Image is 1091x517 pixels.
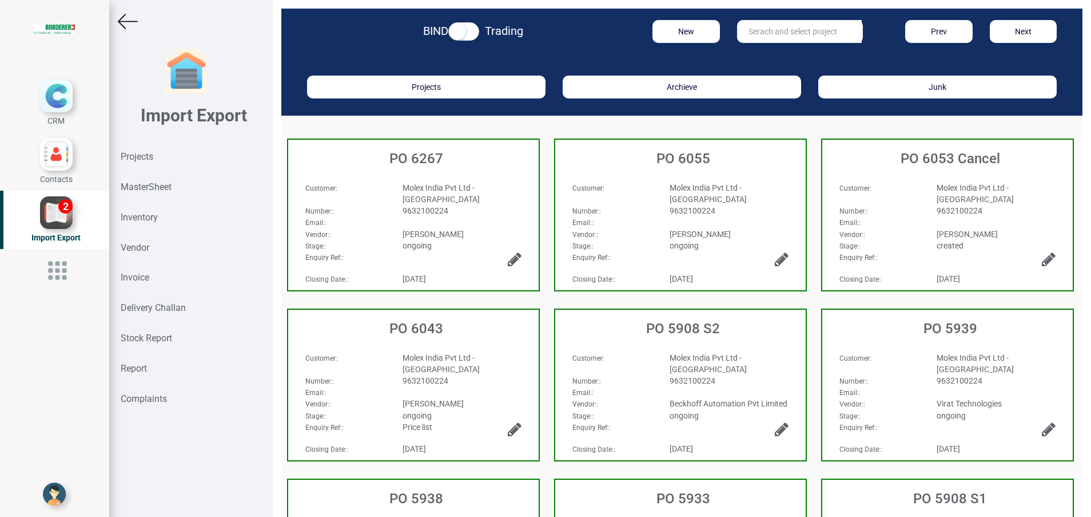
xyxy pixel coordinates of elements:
[572,207,601,215] span: :
[121,393,167,404] strong: Complaints
[670,411,699,420] span: ongoing
[937,274,960,283] span: [DATE]
[670,230,731,239] span: [PERSON_NAME]
[839,400,865,408] span: :
[572,275,614,283] strong: Closing Date:
[990,20,1057,43] button: Next
[141,105,247,125] b: Import Export
[937,230,998,239] span: [PERSON_NAME]
[839,242,859,250] strong: Stage:
[839,219,861,227] span: :
[839,354,870,362] strong: Customer
[839,219,859,227] strong: Email:
[305,184,337,192] span: :
[572,445,614,453] strong: Closing Date:
[403,376,448,385] span: 9632100224
[572,219,594,227] span: :
[670,376,715,385] span: 9632100224
[305,389,326,397] span: :
[572,207,599,215] strong: Number:
[839,231,865,239] span: :
[839,389,859,397] strong: Email:
[403,353,480,374] span: Molex India Pvt Ltd - [GEOGRAPHIC_DATA]
[305,231,331,239] span: :
[839,389,861,397] span: :
[572,389,592,397] strong: Email:
[572,424,611,432] span: :
[305,184,336,192] strong: Customer
[561,491,806,506] h3: PO 5933
[305,412,325,420] strong: Stage:
[839,354,871,362] span: :
[652,20,719,43] button: New
[839,445,882,453] span: :
[905,20,972,43] button: Prev
[572,354,604,362] span: :
[572,231,596,239] strong: Vendor:
[305,231,329,239] strong: Vendor:
[839,377,868,385] span: :
[47,116,65,125] span: CRM
[937,206,982,215] span: 9632100224
[305,219,326,227] span: :
[305,207,332,215] strong: Number:
[839,184,870,192] strong: Customer
[561,321,806,336] h3: PO 5908 S2
[828,151,1073,166] h3: PO 6053 Cancel
[563,76,801,98] button: Archieve
[305,275,347,283] strong: Closing Date:
[572,242,594,250] span: :
[839,184,871,192] span: :
[305,400,329,408] strong: Vendor:
[670,206,715,215] span: 9632100224
[670,183,747,204] span: Molex India Pvt Ltd - [GEOGRAPHIC_DATA]
[403,230,464,239] span: [PERSON_NAME]
[403,399,464,408] span: [PERSON_NAME]
[839,412,861,420] span: :
[121,181,172,192] strong: MasterSheet
[839,424,876,432] strong: Enquiry Ref:
[121,333,172,344] strong: Stock Report
[305,354,336,362] strong: Customer
[572,400,598,408] span: :
[839,207,868,215] span: :
[307,76,545,98] button: Projects
[58,199,73,214] div: 2
[40,175,73,184] span: Contacts
[737,20,862,43] input: Serach and select project
[670,274,693,283] span: [DATE]
[839,254,876,262] strong: Enquiry Ref:
[572,412,592,420] strong: Stage:
[403,274,426,283] span: [DATE]
[572,184,603,192] strong: Customer
[403,241,432,250] span: ongoing
[305,254,344,262] span: :
[839,275,882,283] span: :
[305,400,331,408] span: :
[572,275,615,283] span: :
[305,354,337,362] span: :
[839,231,863,239] strong: Vendor:
[305,275,348,283] span: :
[305,445,348,453] span: :
[305,242,326,250] span: :
[839,445,881,453] strong: Closing Date:
[937,353,1014,374] span: Molex India Pvt Ltd - [GEOGRAPHIC_DATA]
[839,254,878,262] span: :
[305,219,325,227] strong: Email:
[937,444,960,453] span: [DATE]
[937,376,982,385] span: 9632100224
[164,49,209,94] img: garage-closed.png
[31,233,81,242] span: Import Export
[828,321,1073,336] h3: PO 5939
[670,241,699,250] span: ongoing
[937,183,1014,204] span: Molex India Pvt Ltd - [GEOGRAPHIC_DATA]
[937,241,963,250] span: created
[572,400,596,408] strong: Vendor:
[305,412,326,420] span: :
[572,184,604,192] span: :
[305,207,334,215] span: :
[572,445,615,453] span: :
[818,76,1057,98] button: Junk
[572,412,594,420] span: :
